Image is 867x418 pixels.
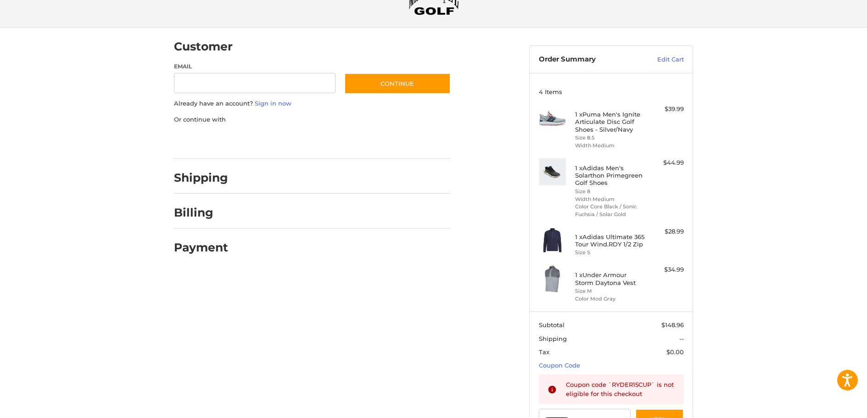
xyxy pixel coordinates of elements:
a: Coupon Code [539,362,580,369]
h2: Customer [174,39,233,54]
li: Width Medium [575,142,645,150]
a: Sign in now [255,100,291,107]
li: Width Medium [575,195,645,203]
span: Subtotal [539,321,565,329]
h4: 1 x Adidas Men's Solarthon Primegreen Golf Shoes [575,164,645,187]
h2: Shipping [174,171,228,185]
div: $28.99 [648,227,684,236]
div: $44.99 [648,158,684,167]
iframe: PayPal-venmo [327,133,396,150]
span: $0.00 [666,348,684,356]
button: Continue [344,73,451,94]
iframe: PayPal-paylater [249,133,318,150]
li: Size 8 [575,188,645,195]
h4: 1 x Under Armour Storm Daytona Vest [575,271,645,286]
label: Email [174,62,336,71]
div: $34.99 [648,265,684,274]
li: Size 8.5 [575,134,645,142]
p: Already have an account? [174,99,451,108]
p: Or continue with [174,115,451,124]
li: Size S [575,249,645,256]
li: Size M [575,287,645,295]
h3: Order Summary [539,55,638,64]
span: -- [679,335,684,342]
li: Color Mod Gray [575,295,645,303]
iframe: PayPal-paypal [171,133,240,150]
h2: Billing [174,206,228,220]
h2: Payment [174,240,228,255]
span: Shipping [539,335,567,342]
h4: 1 x Adidas Ultimate 365 Tour Wind.RDY 1/2 Zip [575,233,645,248]
h4: 1 x Puma Men's Ignite Articulate Disc Golf Shoes - Silver/Navy [575,111,645,133]
h3: 4 Items [539,88,684,95]
li: Color Core Black / Sonic Fuchsia / Solar Gold [575,203,645,218]
span: $148.96 [661,321,684,329]
span: Tax [539,348,549,356]
div: $39.99 [648,105,684,114]
a: Edit Cart [638,55,684,64]
div: Coupon code `RYDER15CUP` is not eligible for this checkout [566,380,675,398]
